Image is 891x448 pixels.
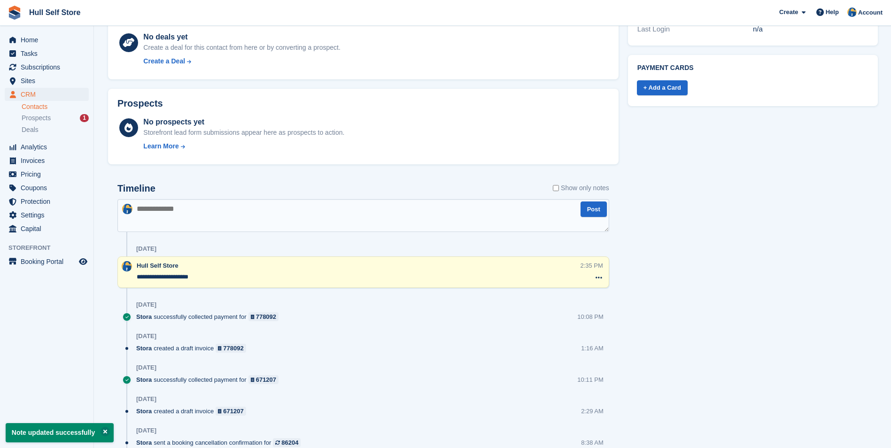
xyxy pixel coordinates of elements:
a: Deals [22,125,89,135]
div: [DATE] [136,245,156,253]
div: [DATE] [136,427,156,434]
a: menu [5,140,89,154]
a: 778092 [216,344,246,353]
input: Show only notes [553,183,559,193]
div: n/a [753,24,868,35]
span: Stora [136,344,152,353]
span: Capital [21,222,77,235]
span: Settings [21,209,77,222]
h2: Timeline [117,183,155,194]
a: Learn More [143,141,344,151]
div: Learn More [143,141,178,151]
img: Hull Self Store [122,204,132,214]
div: [DATE] [136,301,156,309]
h2: Prospects [117,98,163,109]
span: Stora [136,438,152,447]
a: Create a Deal [143,56,340,66]
a: 86204 [273,438,301,447]
span: Sites [21,74,77,87]
img: Hull Self Store [122,261,132,271]
span: Coupons [21,181,77,194]
div: Last Login [637,24,753,35]
div: 2:35 PM [580,261,603,270]
div: 1 [80,114,89,122]
a: menu [5,255,89,268]
div: Create a Deal [143,56,185,66]
button: Post [581,201,607,217]
a: + Add a Card [637,80,688,96]
span: Prospects [22,114,51,123]
a: menu [5,47,89,60]
div: 778092 [256,312,276,321]
a: menu [5,195,89,208]
span: Stora [136,312,152,321]
div: successfully collected payment for [136,375,283,384]
a: menu [5,154,89,167]
a: menu [5,168,89,181]
a: Prospects 1 [22,113,89,123]
span: Analytics [21,140,77,154]
span: Create [779,8,798,17]
a: menu [5,61,89,74]
a: Preview store [77,256,89,267]
span: Protection [21,195,77,208]
span: Subscriptions [21,61,77,74]
div: 10:08 PM [577,312,604,321]
label: Show only notes [553,183,609,193]
div: [DATE] [136,332,156,340]
div: 8:38 AM [581,438,604,447]
span: Tasks [21,47,77,60]
div: Storefront lead form submissions appear here as prospects to action. [143,128,344,138]
div: [DATE] [136,395,156,403]
div: Create a deal for this contact from here or by converting a prospect. [143,43,340,53]
span: Stora [136,375,152,384]
a: menu [5,33,89,46]
div: created a draft invoice [136,344,251,353]
span: Deals [22,125,39,134]
span: Stora [136,407,152,416]
span: Help [826,8,839,17]
a: menu [5,222,89,235]
a: 671207 [248,375,279,384]
span: CRM [21,88,77,101]
span: Invoices [21,154,77,167]
span: Storefront [8,243,93,253]
span: Pricing [21,168,77,181]
a: 778092 [248,312,279,321]
a: menu [5,209,89,222]
img: stora-icon-8386f47178a22dfd0bd8f6a31ec36ba5ce8667c1dd55bd0f319d3a0aa187defe.svg [8,6,22,20]
div: No deals yet [143,31,340,43]
a: Contacts [22,102,89,111]
div: successfully collected payment for [136,312,283,321]
span: Account [858,8,883,17]
span: Hull Self Store [137,262,178,269]
div: 2:29 AM [581,407,604,416]
div: 671207 [223,407,243,416]
div: 1:16 AM [581,344,604,353]
div: No prospects yet [143,116,344,128]
span: Booking Portal [21,255,77,268]
div: 86204 [281,438,298,447]
img: Hull Self Store [847,8,857,17]
div: [DATE] [136,364,156,371]
div: 10:11 PM [577,375,604,384]
div: 778092 [223,344,243,353]
a: 671207 [216,407,246,416]
div: 671207 [256,375,276,384]
a: Hull Self Store [25,5,84,20]
div: created a draft invoice [136,407,251,416]
a: menu [5,181,89,194]
h2: Payment cards [637,64,868,72]
p: Note updated successfully [6,423,114,442]
span: Home [21,33,77,46]
a: menu [5,88,89,101]
a: menu [5,74,89,87]
div: sent a booking cancellation confirmation for [136,438,305,447]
